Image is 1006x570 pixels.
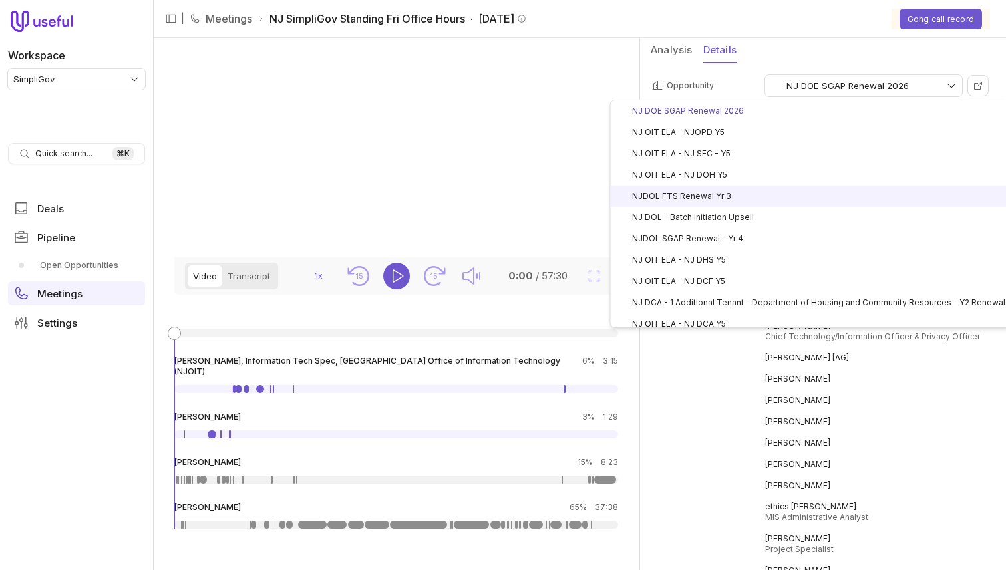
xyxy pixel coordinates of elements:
[616,191,1005,202] span: NJDOL FTS Renewal Yr 3
[616,106,1005,116] span: NJ DOE SGAP Renewal 2026
[616,127,1005,138] span: NJ OIT ELA - NJOPD Y5
[616,233,1005,244] span: NJDOL SGAP Renewal - Yr 4
[616,212,1005,223] span: NJ DOL - Batch Initiation Upsell
[616,297,1005,308] span: NJ DCA - 1 Additional Tenant - Department of Housing and Community Resources - Y2 Renewal
[616,148,1005,159] span: NJ OIT ELA - NJ SEC - Y5
[616,170,1005,180] span: NJ OIT ELA - NJ DOH Y5
[616,319,1005,329] span: NJ OIT ELA - NJ DCA Y5
[616,276,1005,287] span: NJ OIT ELA - NJ DCF Y5
[616,255,1005,265] span: NJ OIT ELA - NJ DHS Y5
